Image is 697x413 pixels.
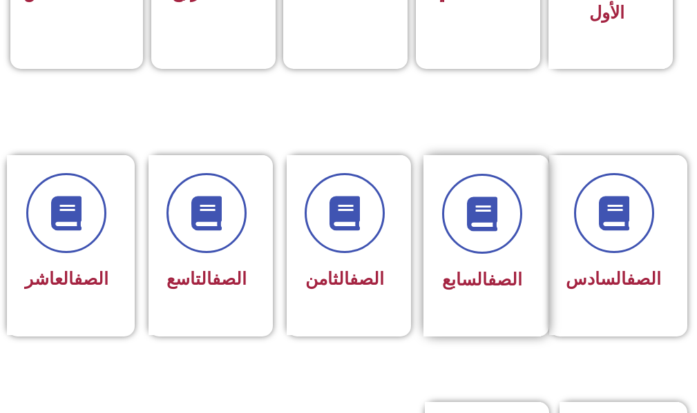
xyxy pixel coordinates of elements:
[212,269,247,289] a: الصف
[488,270,522,290] a: الصف
[350,269,384,289] a: الصف
[166,269,247,289] span: التاسع
[442,270,522,290] span: السابع
[25,269,108,289] span: العاشر
[566,269,661,289] span: السادس
[305,269,384,289] span: الثامن
[627,269,661,289] a: الصف
[74,269,108,289] a: الصف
